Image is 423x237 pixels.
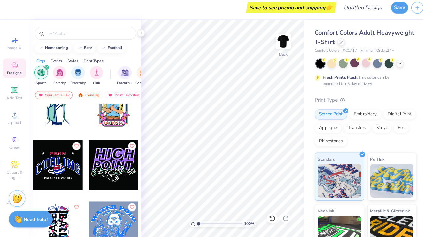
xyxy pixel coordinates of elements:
[83,61,102,67] div: Print Types
[126,144,134,152] button: Like
[38,49,44,53] img: trend_line.gif
[73,46,94,56] button: bear
[46,34,130,40] input: Try "Alpha"
[10,146,20,152] span: Greek
[77,95,82,100] img: trending.gif
[313,165,355,198] img: Standard
[377,112,409,122] div: Digital Print
[96,46,124,56] button: football
[310,51,334,57] span: Comfort Colors
[36,61,45,67] div: Orgs
[89,69,102,88] div: filter for Club
[83,49,91,53] div: bear
[366,125,385,135] div: Vinyl
[34,69,48,88] button: filter button
[34,69,48,88] div: filter for Sports
[89,69,102,88] button: filter button
[36,83,46,88] span: Sports
[106,95,112,100] img: most_fav.gif
[318,78,353,83] strong: Fresh Prints Flash:
[138,72,145,79] img: Game Day Image
[365,165,407,198] img: Puff Ink
[337,51,351,57] span: # C1717
[116,69,131,88] div: filter for Parent's Weekend
[333,5,381,18] input: Untitled Design
[56,72,63,79] img: Sorority Image
[116,69,131,88] button: filter button
[35,46,71,56] button: homecoming
[72,204,80,212] button: Like
[310,138,342,148] div: Rhinestones
[74,94,101,102] div: Trending
[53,83,65,88] span: Sorority
[53,69,66,88] button: filter button
[320,7,327,15] span: 👉
[70,83,85,88] span: Fraternity
[7,49,23,54] span: Image AI
[310,32,408,49] span: Comfort Colors Adult Heavyweight T-Shirt
[134,69,149,88] div: filter for Game Day
[272,38,286,51] img: Back
[77,49,82,53] img: trend_line.gif
[240,221,251,227] span: 100 %
[72,144,80,152] button: Like
[275,55,283,61] div: Back
[120,72,127,79] img: Parent's Weekend Image
[7,98,23,103] span: Add Text
[387,125,403,135] div: Foil
[45,49,68,53] div: homecoming
[35,94,72,102] div: Your Org's Fav
[310,112,342,122] div: Screen Print
[8,73,22,78] span: Designs
[37,72,45,79] img: Sports Image
[244,7,329,16] div: Save to see pricing and shipping
[385,6,402,17] button: Save
[338,125,365,135] div: Transfers
[92,83,99,88] span: Club
[313,208,329,215] span: Neon Ink
[92,72,99,79] img: Club Image
[67,61,78,67] div: Styles
[313,157,330,164] span: Standard
[8,122,21,127] span: Upload
[134,83,149,88] span: Game Day
[355,51,388,57] span: Minimum Order: 24 +
[38,95,43,100] img: most_fav.gif
[24,217,48,223] strong: Need help?
[318,77,399,89] div: This color can be expedited for 5 day delivery.
[3,171,26,181] span: Clipart & logos
[126,204,134,212] button: Like
[103,94,141,102] div: Most Favorited
[50,61,62,67] div: Events
[310,125,336,135] div: Applique
[344,112,375,122] div: Embroidery
[100,49,105,53] img: trend_line.gif
[70,69,85,88] div: filter for Fraternity
[74,72,81,79] img: Fraternity Image
[107,49,121,53] div: football
[53,69,66,88] div: filter for Sorority
[365,208,404,215] span: Metallic & Glitter Ink
[70,69,85,88] button: filter button
[116,83,131,88] span: Parent's Weekend
[310,99,410,106] div: Print Type
[365,157,378,164] span: Puff Ink
[7,200,23,206] span: Decorate
[134,69,149,88] button: filter button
